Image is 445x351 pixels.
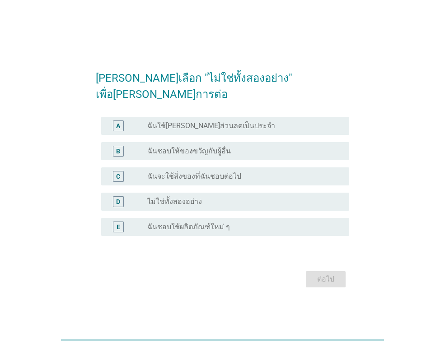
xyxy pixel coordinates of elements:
label: ฉันจะใช้สิ่งของที่ฉันชอบต่อไป [147,172,241,181]
label: ฉันชอบใช้ผลิตภัณฑ์ใหม่ ๆ [147,222,230,231]
div: E [117,222,120,232]
div: C [116,172,120,181]
div: D [116,197,120,207]
label: ฉันใช้[PERSON_NAME]ส่วนลดเป็นประจำ [147,121,275,130]
h2: [PERSON_NAME]เลือก "ไม่ใช่ทั้งสองอย่าง" เพื่อ[PERSON_NAME]การต่อ [96,61,349,102]
label: ไม่ใช่ทั้งสองอย่าง [147,197,202,206]
div: A [116,121,120,131]
label: ฉันชอบให้ของขวัญกับผู้อื่น [147,147,231,156]
div: B [116,147,120,156]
